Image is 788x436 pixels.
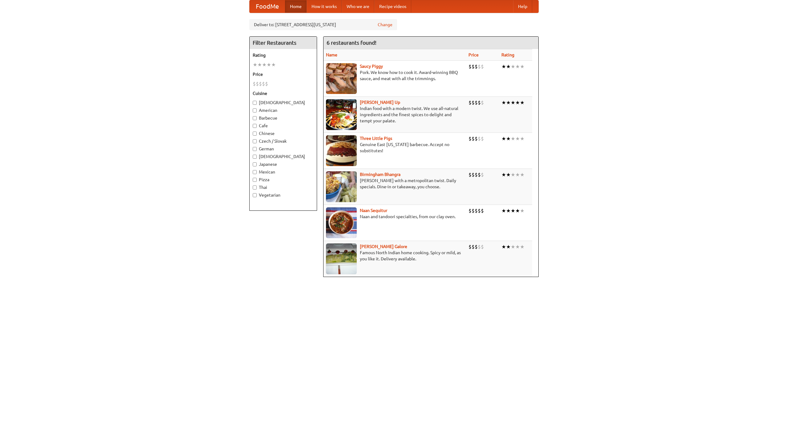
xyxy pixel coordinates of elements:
[481,171,484,178] li: $
[475,135,478,142] li: $
[360,64,383,69] b: Saucy Piggy
[475,243,478,250] li: $
[253,130,314,137] label: Chinese
[326,207,357,238] img: naansequitur.jpg
[253,100,314,106] label: [DEMOGRAPHIC_DATA]
[468,52,479,57] a: Price
[468,207,472,214] li: $
[307,0,342,13] a: How it works
[475,171,478,178] li: $
[360,136,392,141] a: Three Little Pigs
[360,208,387,213] a: Naan Sequitur
[506,171,511,178] li: ★
[326,250,464,262] p: Famous North Indian home cooking. Spicy or mild, as you like it. Delivery available.
[520,63,525,70] li: ★
[259,80,262,87] li: $
[468,135,472,142] li: $
[478,207,481,214] li: $
[360,172,400,177] a: Birmingham Bhangra
[501,135,506,142] li: ★
[253,170,257,174] input: Mexican
[481,135,484,142] li: $
[253,185,257,189] input: Thai
[265,80,268,87] li: $
[253,193,257,197] input: Vegetarian
[481,63,484,70] li: $
[253,177,314,183] label: Pizza
[253,107,314,113] label: American
[478,135,481,142] li: $
[253,192,314,198] label: Vegetarian
[475,63,478,70] li: $
[520,243,525,250] li: ★
[253,80,256,87] li: $
[262,61,267,68] li: ★
[511,63,515,70] li: ★
[360,100,400,105] a: [PERSON_NAME] Up
[327,40,376,46] ng-pluralize: 6 restaurants found!
[326,135,357,166] img: littlepigs.jpg
[253,90,314,96] h5: Cuisine
[360,244,407,249] a: [PERSON_NAME] Galore
[253,178,257,182] input: Pizza
[253,169,314,175] label: Mexican
[511,135,515,142] li: ★
[478,99,481,106] li: $
[468,63,472,70] li: $
[253,184,314,190] label: Thai
[468,243,472,250] li: $
[326,69,464,82] p: Pork. We know how to cook it. Award-winning BBQ sauce, and meat with all the trimmings.
[253,124,257,128] input: Cafe
[468,99,472,106] li: $
[267,61,271,68] li: ★
[478,63,481,70] li: $
[326,99,357,130] img: curryup.jpg
[374,0,411,13] a: Recipe videos
[481,99,484,106] li: $
[253,138,314,144] label: Czech / Slovak
[253,52,314,58] h5: Rating
[520,135,525,142] li: ★
[250,0,285,13] a: FoodMe
[515,63,520,70] li: ★
[511,99,515,106] li: ★
[326,171,357,202] img: bhangra.jpg
[481,243,484,250] li: $
[472,99,475,106] li: $
[506,63,511,70] li: ★
[253,116,257,120] input: Barbecue
[253,162,257,166] input: Japanese
[515,207,520,214] li: ★
[253,146,314,152] label: German
[478,171,481,178] li: $
[506,99,511,106] li: ★
[253,123,314,129] label: Cafe
[506,243,511,250] li: ★
[520,99,525,106] li: ★
[326,177,464,190] p: [PERSON_NAME] with a metropolitan twist. Daily specials. Dine-in or takeaway, you choose.
[257,61,262,68] li: ★
[515,135,520,142] li: ★
[501,52,514,57] a: Rating
[256,80,259,87] li: $
[342,0,374,13] a: Who we are
[511,171,515,178] li: ★
[262,80,265,87] li: $
[250,37,317,49] h4: Filter Restaurants
[501,243,506,250] li: ★
[520,207,525,214] li: ★
[285,0,307,13] a: Home
[378,22,392,28] a: Change
[253,161,314,167] label: Japanese
[253,61,257,68] li: ★
[506,135,511,142] li: ★
[326,52,337,57] a: Name
[511,243,515,250] li: ★
[515,243,520,250] li: ★
[501,207,506,214] li: ★
[253,115,314,121] label: Barbecue
[253,71,314,77] h5: Price
[253,108,257,112] input: American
